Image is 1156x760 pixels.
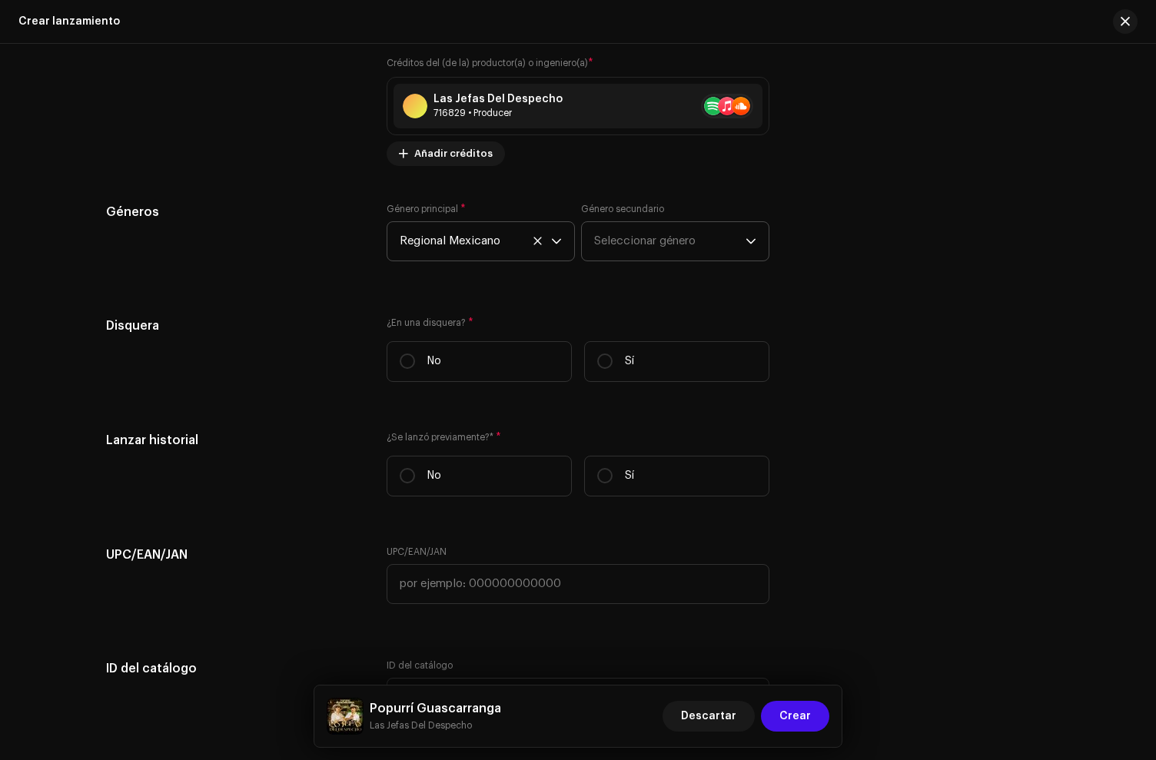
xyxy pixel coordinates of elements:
[625,353,634,370] p: Sí
[625,468,634,484] p: Sí
[581,203,664,215] label: Género secundario
[106,431,362,450] h5: Lanzar historial
[106,659,362,678] h5: ID del catálogo
[427,353,441,370] p: No
[387,203,466,215] label: Género principal
[551,222,562,261] div: dropdown trigger
[681,701,736,732] span: Descartar
[387,141,505,166] button: Añadir créditos
[414,138,493,169] span: Añadir créditos
[433,93,563,105] div: Las Jefas Del Despecho
[761,701,829,732] button: Crear
[106,546,362,564] h5: UPC/EAN/JAN
[779,701,811,732] span: Crear
[433,107,563,119] div: Producer
[387,58,588,68] small: Créditos del (de la) productor(a) o ingeniero(a)
[594,222,746,261] span: Seleccionar género
[387,431,769,443] label: ¿Se lanzó previamente?*
[370,718,501,733] small: Popurrí Guascarranga
[400,222,551,261] span: Regional Mexicano
[327,698,364,735] img: 3b13a0f4-7d6c-4e2a-97b4-579db3ebfc64
[663,701,755,732] button: Descartar
[106,317,362,335] h5: Disquera
[387,659,453,672] label: ID del catálogo
[387,564,769,604] input: por ejemplo: 000000000000
[427,468,441,484] p: No
[746,222,756,261] div: dropdown trigger
[106,203,362,221] h5: Géneros
[387,546,447,558] label: UPC/EAN/JAN
[387,317,769,329] label: ¿En una disquera?
[387,678,769,718] input: Agregue su propia ID de referencia del catálogo
[370,699,501,718] h5: Popurrí Guascarranga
